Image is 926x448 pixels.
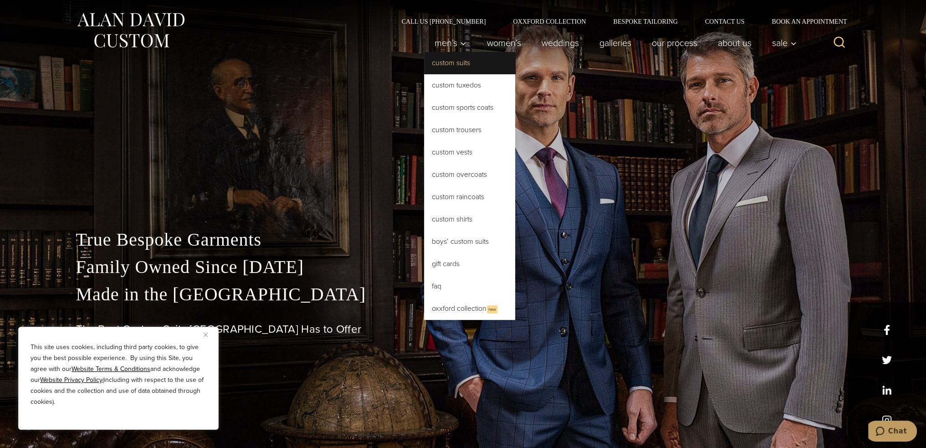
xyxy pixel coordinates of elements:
[589,34,641,52] a: Galleries
[487,305,497,314] span: New
[31,342,206,407] p: This site uses cookies, including third party cookies, to give you the best possible experience. ...
[424,275,515,297] a: FAQ
[868,421,917,443] iframe: Opens a widget where you can chat to one of our agents
[72,364,150,374] a: Website Terms & Conditions
[424,34,801,52] nav: Primary Navigation
[758,18,850,25] a: Book an Appointment
[424,74,515,96] a: Custom Tuxedos
[424,231,515,252] a: Boys’ Custom Suits
[882,355,892,365] a: x/twitter
[76,323,850,336] h1: The Best Custom Suits [GEOGRAPHIC_DATA] Has to Offer
[762,34,801,52] button: Sale sub menu toggle
[882,415,892,425] a: instagram
[76,226,850,308] p: True Bespoke Garments Family Owned Since [DATE] Made in the [GEOGRAPHIC_DATA]
[388,18,500,25] a: Call Us [PHONE_NUMBER]
[707,34,762,52] a: About Us
[476,34,531,52] a: Women’s
[424,253,515,275] a: Gift Cards
[882,385,892,395] a: linkedin
[691,18,758,25] a: Contact Us
[424,34,476,52] button: Men’s sub menu toggle
[531,34,589,52] a: weddings
[641,34,707,52] a: Our Process
[424,97,515,118] a: Custom Sports Coats
[40,375,102,385] a: Website Privacy Policy
[424,141,515,163] a: Custom Vests
[424,119,515,141] a: Custom Trousers
[388,18,850,25] nav: Secondary Navigation
[424,298,515,320] a: Oxxford CollectionNew
[599,18,691,25] a: Bespoke Tailoring
[882,325,892,335] a: facebook
[424,208,515,230] a: Custom Shirts
[424,52,515,74] a: Custom Suits
[499,18,599,25] a: Oxxford Collection
[829,32,850,54] button: View Search Form
[204,329,215,340] button: Close
[76,10,185,51] img: Alan David Custom
[424,164,515,185] a: Custom Overcoats
[204,333,208,337] img: Close
[424,186,515,208] a: Custom Raincoats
